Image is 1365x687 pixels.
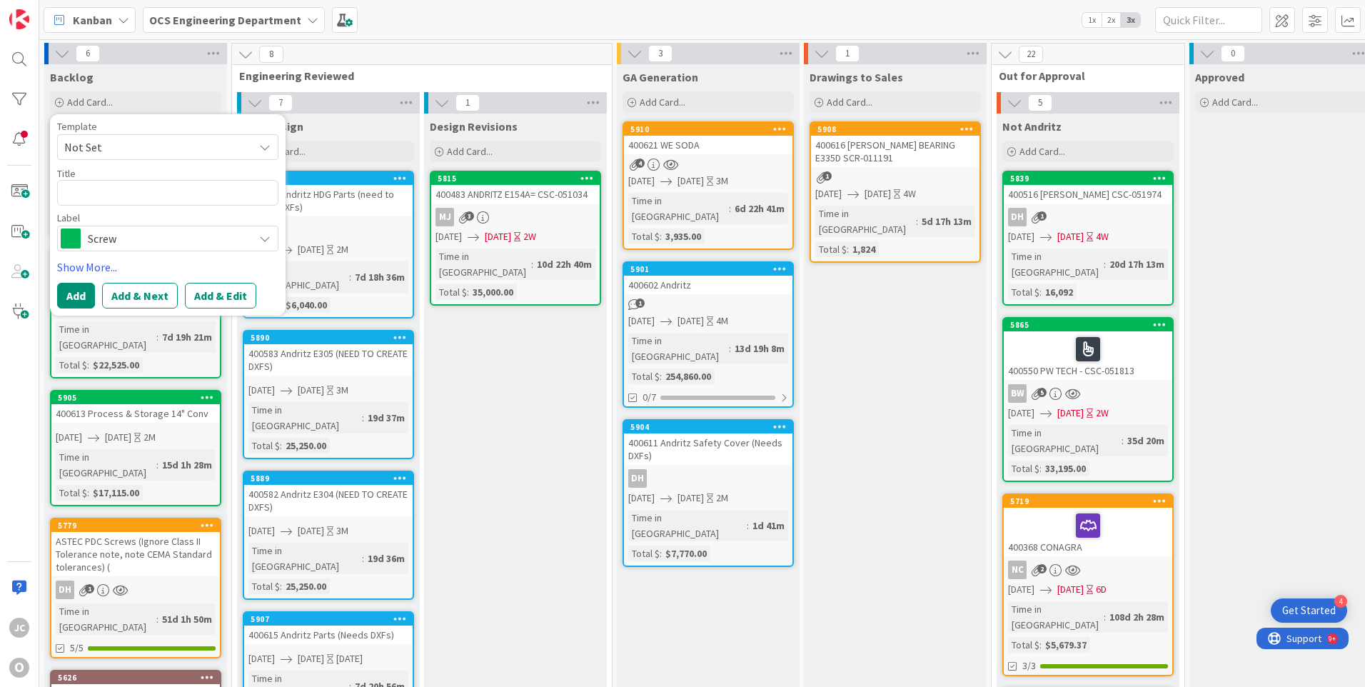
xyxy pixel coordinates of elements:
div: 9+ [72,6,79,17]
div: 25,250.00 [282,578,330,594]
div: 400620 Andritz HDG Parts (need to create DXFs) [244,185,413,216]
div: 20d 17h 13m [1106,256,1168,272]
div: 5d 17h 13m [918,214,975,229]
span: [DATE] [628,314,655,329]
span: [DATE] [298,651,324,666]
div: Time in [GEOGRAPHIC_DATA] [248,261,349,293]
span: [DATE] [1008,582,1034,597]
div: 3M [336,523,348,538]
span: [DATE] [678,491,704,506]
div: NC [244,221,413,239]
div: 6d 22h 41m [731,201,788,216]
button: Add & Edit [185,283,256,309]
div: 3,935.00 [662,229,705,244]
div: 400615 Andritz Parts (Needs DXFs) [244,626,413,644]
span: 1 [635,299,645,308]
div: 5904 [630,422,792,432]
a: 5889400582 Andritz E304 (NEED TO CREATE DXFS)[DATE][DATE]3MTime in [GEOGRAPHIC_DATA]:19d 36mTotal... [243,471,414,600]
div: Get Started [1282,603,1336,618]
span: : [349,269,351,285]
a: 5779ASTEC PDC Screws (Ignore Class II Tolerance note, note CEMA Standard tolerances) (DHTime in [... [50,518,221,658]
div: 4W [903,186,916,201]
div: MJ [431,208,600,226]
div: 5719 [1004,495,1172,508]
span: : [1039,284,1042,300]
div: Time in [GEOGRAPHIC_DATA] [56,603,156,635]
span: 4 [635,159,645,168]
div: Total $ [56,357,87,373]
div: 5779 [51,519,220,532]
div: 1,824 [849,241,879,257]
span: : [660,229,662,244]
span: : [1122,433,1124,448]
span: : [1039,637,1042,653]
div: 4W [1096,229,1109,244]
span: 2x [1102,13,1121,27]
div: $7,770.00 [662,546,710,561]
div: 5890 [251,333,413,343]
div: 4 [1334,595,1347,608]
img: Visit kanbanzone.com [9,9,29,29]
div: 35d 20m [1124,433,1168,448]
div: 400550 PW TECH - CSC-051813 [1004,331,1172,380]
span: : [362,551,364,566]
div: 5910 [630,124,792,134]
span: 22 [1019,46,1043,63]
span: 5 [1028,94,1052,111]
span: Not Andritz [1002,119,1062,134]
span: Approved [1195,70,1244,84]
a: 5839400516 [PERSON_NAME] CSC-051974DH[DATE][DATE]4WTime in [GEOGRAPHIC_DATA]:20d 17h 13mTotal $:1... [1002,171,1174,306]
span: [DATE] [678,174,704,189]
div: 7d 18h 36m [351,269,408,285]
div: Time in [GEOGRAPHIC_DATA] [56,321,156,353]
div: 5839 [1010,174,1172,184]
div: 5890 [244,331,413,344]
span: : [87,485,89,501]
span: : [362,410,364,426]
span: 3 [465,211,474,221]
div: 5889400582 Andritz E304 (NEED TO CREATE DXFS) [244,472,413,516]
div: Total $ [1008,461,1039,476]
span: [DATE] [298,523,324,538]
div: 5815 [438,174,600,184]
div: $17,115.00 [89,485,143,501]
span: : [747,518,749,533]
div: Total $ [628,229,660,244]
div: 5865 [1010,320,1172,330]
a: 5910400621 WE SODA[DATE][DATE]3MTime in [GEOGRAPHIC_DATA]:6d 22h 41mTotal $:3,935.00 [623,121,794,250]
span: [DATE] [248,523,275,538]
div: 5909 [244,172,413,185]
span: [DATE] [56,430,82,445]
span: 1 [455,94,480,111]
input: Quick Filter... [1155,7,1262,33]
span: Add Card... [827,96,872,109]
span: : [280,578,282,594]
div: 25,250.00 [282,438,330,453]
b: OCS Engineering Department [149,13,301,27]
div: 5907400615 Andritz Parts (Needs DXFs) [244,613,413,644]
div: Total $ [1008,637,1039,653]
span: 8 [259,46,283,63]
div: 5839400516 [PERSON_NAME] CSC-051974 [1004,172,1172,204]
div: 5910 [624,123,792,136]
div: 5779ASTEC PDC Screws (Ignore Class II Tolerance note, note CEMA Standard tolerances) ( [51,519,220,576]
span: [DATE] [248,651,275,666]
span: [DATE] [248,383,275,398]
div: 16,092 [1042,284,1077,300]
div: 5865400550 PW TECH - CSC-051813 [1004,319,1172,380]
div: 5910400621 WE SODA [624,123,792,154]
span: Add Card... [640,96,685,109]
div: $6,040.00 [282,297,331,313]
div: 400611 Andritz Safety Cover (Needs DXFs) [624,433,792,465]
span: [DATE] [485,229,511,244]
div: Total $ [248,578,280,594]
span: [DATE] [105,430,131,445]
span: [DATE] [298,383,324,398]
span: [DATE] [1008,229,1034,244]
span: Add Card... [1212,96,1258,109]
a: Show More... [57,259,278,276]
span: Screw [88,229,246,249]
button: Add [57,283,95,309]
span: [DATE] [628,491,655,506]
div: 4M [716,314,728,329]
